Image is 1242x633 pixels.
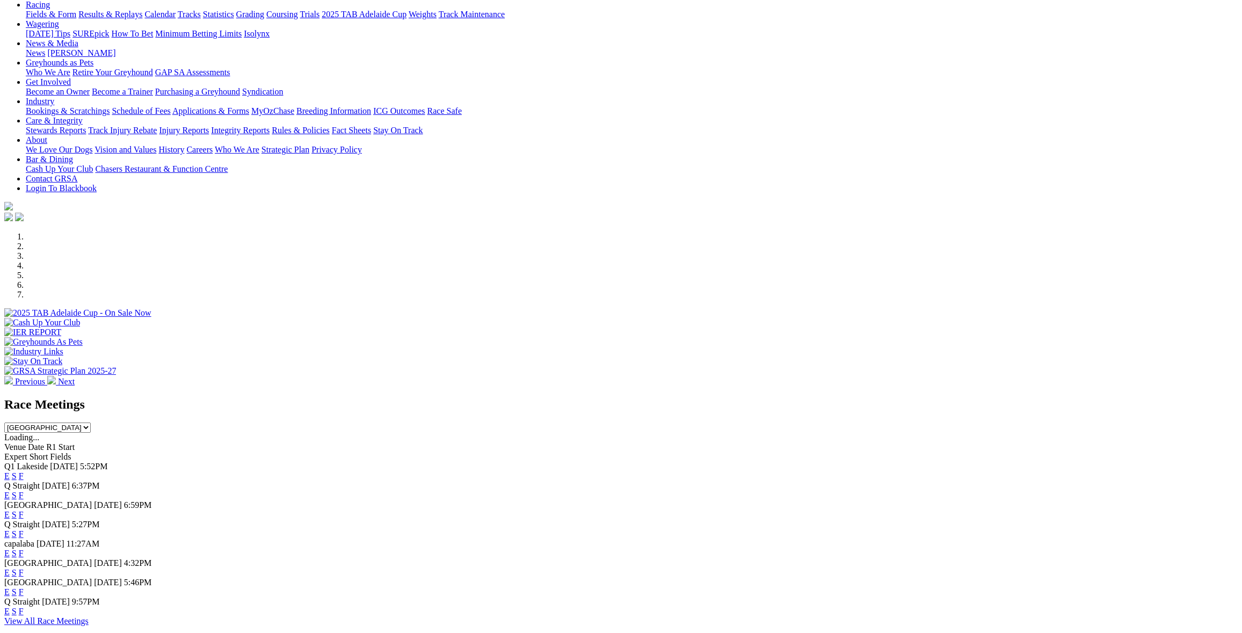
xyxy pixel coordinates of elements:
[178,10,201,19] a: Tracks
[26,29,1238,39] div: Wagering
[158,145,184,154] a: History
[4,452,27,461] span: Expert
[203,10,234,19] a: Statistics
[4,510,10,519] a: E
[4,471,10,481] a: E
[26,116,83,125] a: Care & Integrity
[373,126,423,135] a: Stay On Track
[95,145,156,154] a: Vision and Values
[26,145,92,154] a: We Love Our Dogs
[26,48,1238,58] div: News & Media
[26,29,70,38] a: [DATE] Tips
[12,587,17,596] a: S
[26,87,1238,97] div: Get Involved
[4,616,89,625] a: View All Race Meetings
[12,510,17,519] a: S
[159,126,209,135] a: Injury Reports
[26,106,110,115] a: Bookings & Scratchings
[439,10,505,19] a: Track Maintenance
[4,366,116,376] img: GRSA Strategic Plan 2025-27
[26,10,76,19] a: Fields & Form
[26,97,54,106] a: Industry
[4,318,80,328] img: Cash Up Your Club
[272,126,330,135] a: Rules & Policies
[15,377,45,386] span: Previous
[4,442,26,452] span: Venue
[4,607,10,616] a: E
[155,68,230,77] a: GAP SA Assessments
[155,29,242,38] a: Minimum Betting Limits
[19,491,24,500] a: F
[42,597,70,606] span: [DATE]
[322,10,406,19] a: 2025 TAB Adelaide Cup
[4,462,48,471] span: Q1 Lakeside
[4,587,10,596] a: E
[4,558,92,567] span: [GEOGRAPHIC_DATA]
[50,462,78,471] span: [DATE]
[26,10,1238,19] div: Racing
[94,578,122,587] span: [DATE]
[19,549,24,558] a: F
[4,481,40,490] span: Q Straight
[4,491,10,500] a: E
[19,471,24,481] a: F
[311,145,362,154] a: Privacy Policy
[72,29,109,38] a: SUREpick
[26,184,97,193] a: Login To Blackbook
[251,106,294,115] a: MyOzChase
[26,68,1238,77] div: Greyhounds as Pets
[47,377,75,386] a: Next
[12,491,17,500] a: S
[26,126,86,135] a: Stewards Reports
[266,10,298,19] a: Coursing
[124,578,152,587] span: 5:46PM
[42,520,70,529] span: [DATE]
[4,597,40,606] span: Q Straight
[4,347,63,356] img: Industry Links
[4,397,1238,412] h2: Race Meetings
[94,558,122,567] span: [DATE]
[26,19,59,28] a: Wagering
[155,87,240,96] a: Purchasing a Greyhound
[72,520,100,529] span: 5:27PM
[47,376,56,384] img: chevron-right-pager-white.svg
[26,164,93,173] a: Cash Up Your Club
[4,549,10,558] a: E
[72,68,153,77] a: Retire Your Greyhound
[244,29,270,38] a: Isolynx
[409,10,437,19] a: Weights
[4,433,39,442] span: Loading...
[72,597,100,606] span: 9:57PM
[47,48,115,57] a: [PERSON_NAME]
[4,376,13,384] img: chevron-left-pager-white.svg
[144,10,176,19] a: Calendar
[26,39,78,48] a: News & Media
[19,607,24,616] a: F
[4,520,40,529] span: Q Straight
[30,452,48,461] span: Short
[26,58,93,67] a: Greyhounds as Pets
[262,145,309,154] a: Strategic Plan
[28,442,44,452] span: Date
[211,126,270,135] a: Integrity Reports
[4,568,10,577] a: E
[4,539,34,548] span: capalaba
[80,462,108,471] span: 5:52PM
[112,106,170,115] a: Schedule of Fees
[4,356,62,366] img: Stay On Track
[4,337,83,347] img: Greyhounds As Pets
[215,145,259,154] a: Who We Are
[19,587,24,596] a: F
[95,164,228,173] a: Chasers Restaurant & Function Centre
[26,126,1238,135] div: Care & Integrity
[42,481,70,490] span: [DATE]
[12,549,17,558] a: S
[19,568,24,577] a: F
[296,106,371,115] a: Breeding Information
[12,529,17,539] a: S
[373,106,425,115] a: ICG Outcomes
[4,213,13,221] img: facebook.svg
[26,145,1238,155] div: About
[15,213,24,221] img: twitter.svg
[92,87,153,96] a: Become a Trainer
